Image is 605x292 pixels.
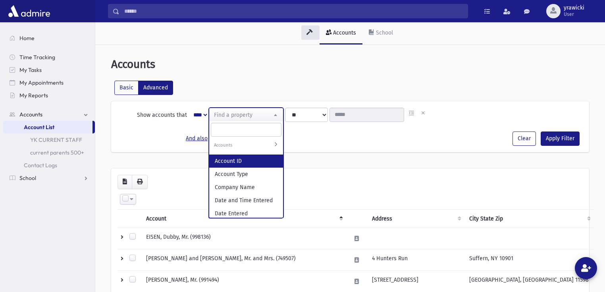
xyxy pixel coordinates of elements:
[3,32,95,44] a: Home
[331,29,356,36] div: Accounts
[367,271,464,292] td: [STREET_ADDRESS]
[19,66,42,73] span: My Tasks
[209,168,283,181] li: Account Type
[464,249,594,271] td: Suffern, NY 10901
[209,207,283,220] li: Date Entered
[141,249,346,271] td: [PERSON_NAME] and [PERSON_NAME], Mr. and Mrs. (749507)
[24,162,57,169] span: Contact Logs
[464,271,594,292] td: [GEOGRAPHIC_DATA], [GEOGRAPHIC_DATA] 11598
[513,131,536,146] button: Clear
[137,108,187,122] label: Show accounts that
[19,174,36,182] span: School
[3,133,95,146] a: YK CURRENT STAFF
[209,181,283,194] li: Company Name
[19,54,55,61] span: Time Tracking
[19,79,64,86] span: My Appointments
[19,111,42,118] span: Accounts
[362,22,399,44] a: School
[367,249,464,271] td: 4 Hunters Run
[214,112,252,118] span: Find a property
[6,3,52,19] img: AdmirePro
[114,81,139,95] label: Basic
[186,135,208,142] u: And also
[320,22,362,44] a: Accounts
[118,175,132,189] button: CSV
[3,159,95,172] a: Contact Logs
[367,209,464,228] th: Address : activate to sort column ascending
[132,175,148,189] button: Print
[119,4,468,18] input: Search
[3,64,95,76] a: My Tasks
[111,58,155,71] span: Accounts
[374,29,393,36] div: School
[138,81,173,95] label: Advanced
[214,142,264,149] label: Accounts
[3,172,95,184] a: School
[3,89,95,102] a: My Reports
[209,155,283,168] li: Account ID
[3,121,92,133] a: Account List
[3,108,95,121] a: Accounts
[564,5,584,11] span: yrawicki
[3,146,95,159] a: current parents 500+
[3,76,95,89] a: My Appointments
[209,194,283,207] li: Date and Time Entered
[141,209,346,228] th: Account: activate to sort column descending
[564,11,584,17] span: User
[114,81,173,95] div: FilterModes
[118,131,213,146] button: And also
[19,92,48,99] span: My Reports
[141,228,346,249] td: EISEN, Dubby, Mr. (998136)
[541,131,580,146] button: Apply Filter
[19,35,35,42] span: Home
[464,209,594,228] th: City State Zip : activate to sort column ascending
[24,124,54,131] span: Account List
[141,271,346,292] td: [PERSON_NAME], Mr. (991494)
[3,51,95,64] a: Time Tracking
